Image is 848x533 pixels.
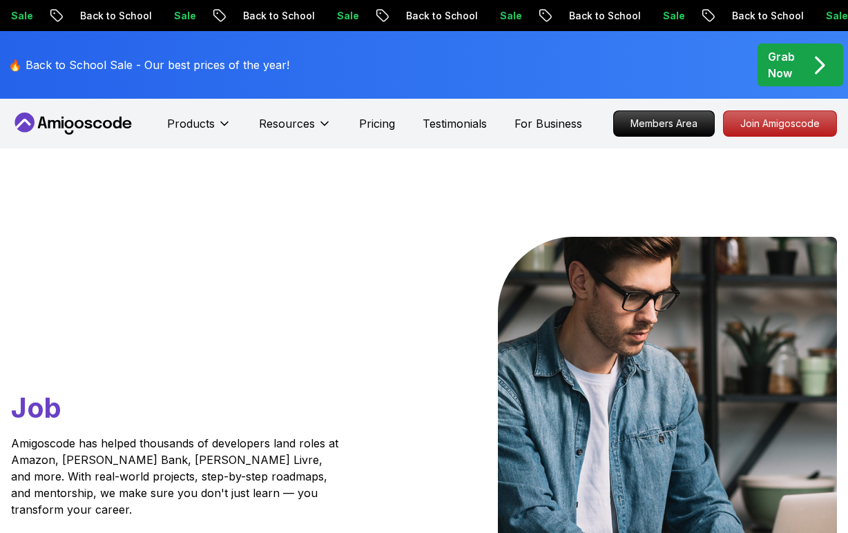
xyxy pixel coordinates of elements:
[614,111,714,136] p: Members Area
[203,9,297,23] p: Back to School
[460,9,504,23] p: Sale
[11,435,343,518] p: Amigoscode has helped thousands of developers land roles at Amazon, [PERSON_NAME] Bank, [PERSON_N...
[623,9,667,23] p: Sale
[692,9,786,23] p: Back to School
[8,57,289,73] p: 🔥 Back to School Sale - Our best prices of the year!
[11,237,343,427] h1: Go From Learning to Hired: Master Java, Spring Boot & Cloud Skills That Get You the
[768,48,795,81] p: Grab Now
[167,115,215,132] p: Products
[724,111,836,136] p: Join Amigoscode
[259,115,315,132] p: Resources
[259,115,331,143] button: Resources
[613,110,715,137] a: Members Area
[40,9,134,23] p: Back to School
[529,9,623,23] p: Back to School
[366,9,460,23] p: Back to School
[11,391,61,425] span: Job
[786,9,830,23] p: Sale
[134,9,178,23] p: Sale
[514,115,582,132] a: For Business
[297,9,341,23] p: Sale
[423,115,487,132] a: Testimonials
[359,115,395,132] a: Pricing
[167,115,231,143] button: Products
[723,110,837,137] a: Join Amigoscode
